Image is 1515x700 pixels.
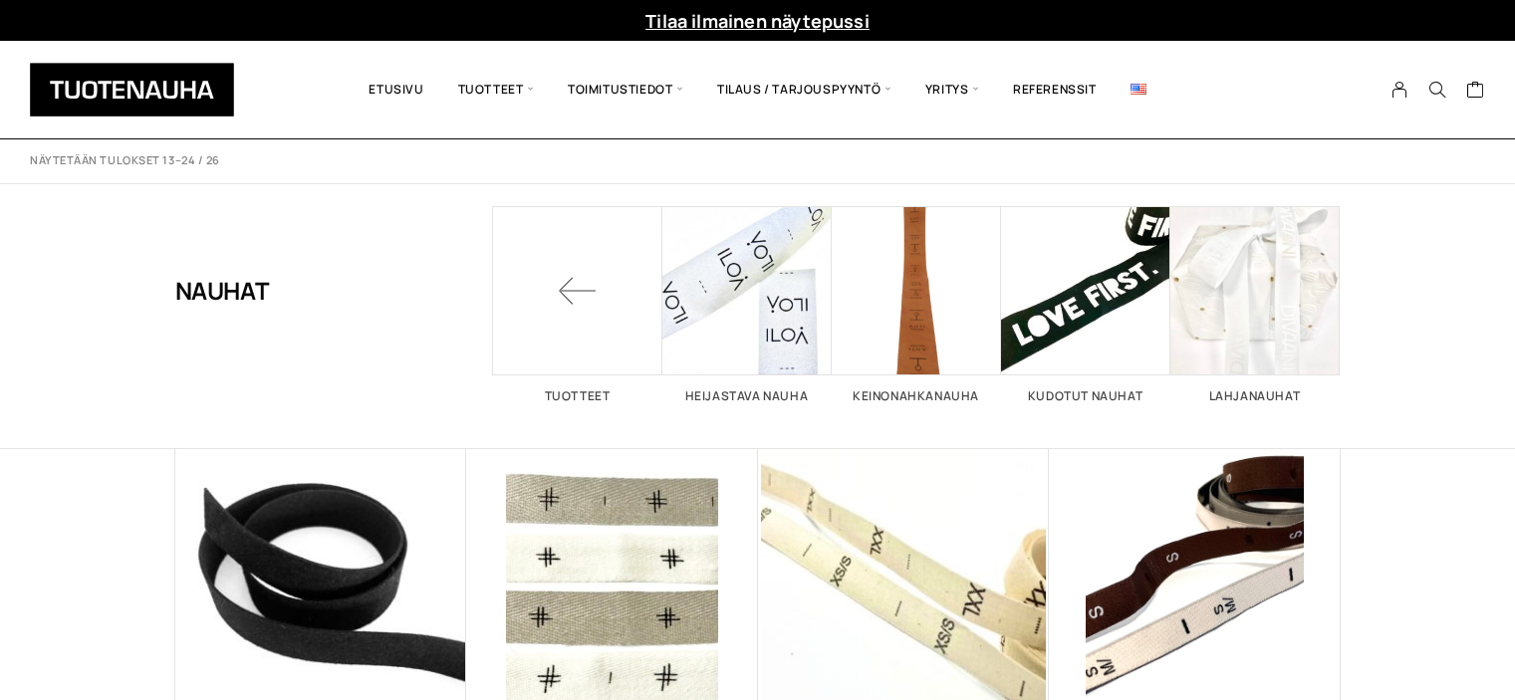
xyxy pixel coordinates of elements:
a: Cart [1466,80,1485,104]
a: Referenssit [996,56,1114,123]
h2: Tuotteet [493,390,662,402]
span: Tilaus / Tarjouspyyntö [700,56,908,123]
span: Tuotteet [441,56,551,123]
a: Visit product category Keinonahkanauha [832,206,1001,402]
a: My Account [1381,81,1419,99]
img: Tuotenauha Oy [30,63,234,117]
img: English [1131,84,1146,95]
a: Visit product category Lahjanauhat [1170,206,1340,402]
h2: Heijastava nauha [662,390,832,402]
h1: Nauhat [175,206,270,375]
a: Visit product category Heijastava nauha [662,206,832,402]
h2: Lahjanauhat [1170,390,1340,402]
h2: Kudotut nauhat [1001,390,1170,402]
h2: Keinonahkanauha [832,390,1001,402]
a: Etusivu [352,56,440,123]
p: Näytetään tulokset 13–24 / 26 [30,153,220,168]
span: Yritys [908,56,996,123]
a: Visit product category Kudotut nauhat [1001,206,1170,402]
a: Tilaa ilmainen näytepussi [645,9,870,33]
button: Search [1418,81,1456,99]
a: Tuotteet [493,206,662,402]
span: Toimitustiedot [551,56,700,123]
